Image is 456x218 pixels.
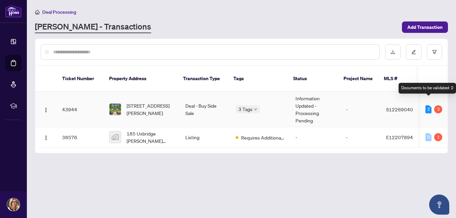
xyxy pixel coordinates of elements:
th: MLS # [378,66,419,92]
th: Ticket Number [57,66,104,92]
div: 0 [425,133,431,141]
div: 2 [425,105,431,113]
th: Status [288,66,338,92]
button: Open asap [429,195,449,215]
span: 185 Uxbridge [PERSON_NAME] Townline, [GEOGRAPHIC_DATA], [GEOGRAPHIC_DATA], [GEOGRAPHIC_DATA], [GE... [127,130,175,145]
button: filter [427,44,442,60]
div: 1 [434,133,442,141]
td: - [340,127,381,148]
img: logo [5,5,21,17]
span: Deal Processing [42,9,76,15]
span: Requires Additional Docs [241,134,285,141]
span: filter [432,50,437,54]
span: S12269040 [386,106,413,112]
th: Project Name [338,66,378,92]
div: Documents to be validated: 2 [399,83,456,94]
div: 3 [434,105,442,113]
button: download [385,44,401,60]
th: Property Address [104,66,178,92]
td: 38576 [57,127,104,148]
span: [STREET_ADDRESS][PERSON_NAME] [127,102,175,117]
th: Transaction Type [178,66,228,92]
img: Profile Icon [7,198,20,211]
span: 3 Tags [238,105,253,113]
button: Add Transaction [402,21,448,33]
button: edit [406,44,421,60]
th: Tags [228,66,288,92]
td: - [290,127,340,148]
td: 43944 [57,92,104,127]
span: download [391,50,395,54]
span: home [35,10,40,14]
img: Logo [43,135,49,141]
img: Logo [43,107,49,113]
button: Logo [41,104,51,115]
span: edit [411,50,416,54]
span: Add Transaction [407,22,443,33]
td: Deal - Buy Side Sale [180,92,230,127]
span: down [254,108,257,111]
td: Listing [180,127,230,148]
img: thumbnail-img [109,131,121,143]
a: [PERSON_NAME] - Transactions [35,21,151,33]
span: E12207894 [386,134,413,140]
td: - [340,92,381,127]
td: Information Updated - Processing Pending [290,92,340,127]
img: thumbnail-img [109,104,121,115]
button: Logo [41,132,51,143]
